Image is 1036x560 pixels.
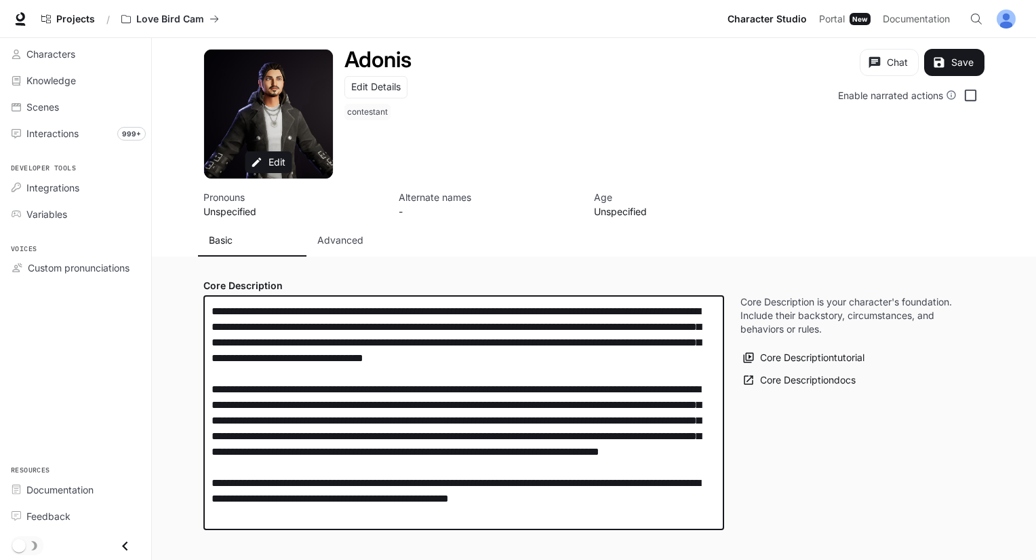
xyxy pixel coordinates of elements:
[5,202,146,226] a: Variables
[26,100,59,114] span: Scenes
[117,127,146,141] span: 999+
[722,5,812,33] a: Character Studio
[203,190,382,219] button: Open character details dialog
[344,104,393,120] span: contestant
[26,181,79,195] span: Integrations
[56,14,95,25] span: Projects
[399,190,578,219] button: Open character details dialog
[26,126,79,141] span: Interactions
[209,234,233,247] p: Basic
[924,49,984,76] button: Save
[5,478,146,502] a: Documentation
[594,190,773,204] p: Age
[347,107,388,117] p: contestant
[5,95,146,119] a: Scenes
[819,11,845,28] span: Portal
[245,151,292,174] button: Edit
[28,261,129,275] span: Custom pronunciations
[344,46,412,73] h1: Adonis
[399,204,578,219] p: -
[203,295,724,530] div: label
[35,5,101,33] a: Go to projects
[993,5,1020,33] button: User avatar
[728,11,807,28] span: Character Studio
[5,69,146,92] a: Knowledge
[399,190,578,204] p: Alternate names
[5,256,146,280] a: Custom pronunciations
[203,279,724,293] h4: Core Description
[5,42,146,66] a: Characters
[997,10,1016,29] img: User avatar
[344,76,407,98] button: Edit Details
[740,295,968,336] p: Core Description is your character's foundation. Include their backstory, circumstances, and beha...
[963,5,990,33] button: Open Command Menu
[101,12,115,26] div: /
[860,49,919,76] button: Chat
[877,5,960,33] a: Documentation
[203,190,382,204] p: Pronouns
[344,104,393,126] button: Open character details dialog
[204,50,333,179] button: Open character avatar dialog
[115,5,225,33] button: All workspaces
[317,234,363,247] p: Advanced
[136,14,204,25] p: Love Bird Cam
[12,538,26,553] span: Dark mode toggle
[850,13,871,25] div: New
[740,369,859,392] a: Core Descriptiondocs
[203,204,382,219] p: Unspecified
[594,190,773,219] button: Open character details dialog
[26,483,94,497] span: Documentation
[26,509,71,523] span: Feedback
[26,47,75,61] span: Characters
[26,207,67,221] span: Variables
[740,347,868,369] button: Core Descriptiontutorial
[26,73,76,88] span: Knowledge
[204,50,333,179] div: Avatar image
[5,176,146,200] a: Integrations
[5,504,146,528] a: Feedback
[594,204,773,219] p: Unspecified
[838,88,957,102] div: Enable narrated actions
[344,49,412,71] button: Open character details dialog
[814,5,876,33] a: PortalNew
[110,532,140,560] button: Close drawer
[883,11,950,28] span: Documentation
[5,122,146,145] a: Interactions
